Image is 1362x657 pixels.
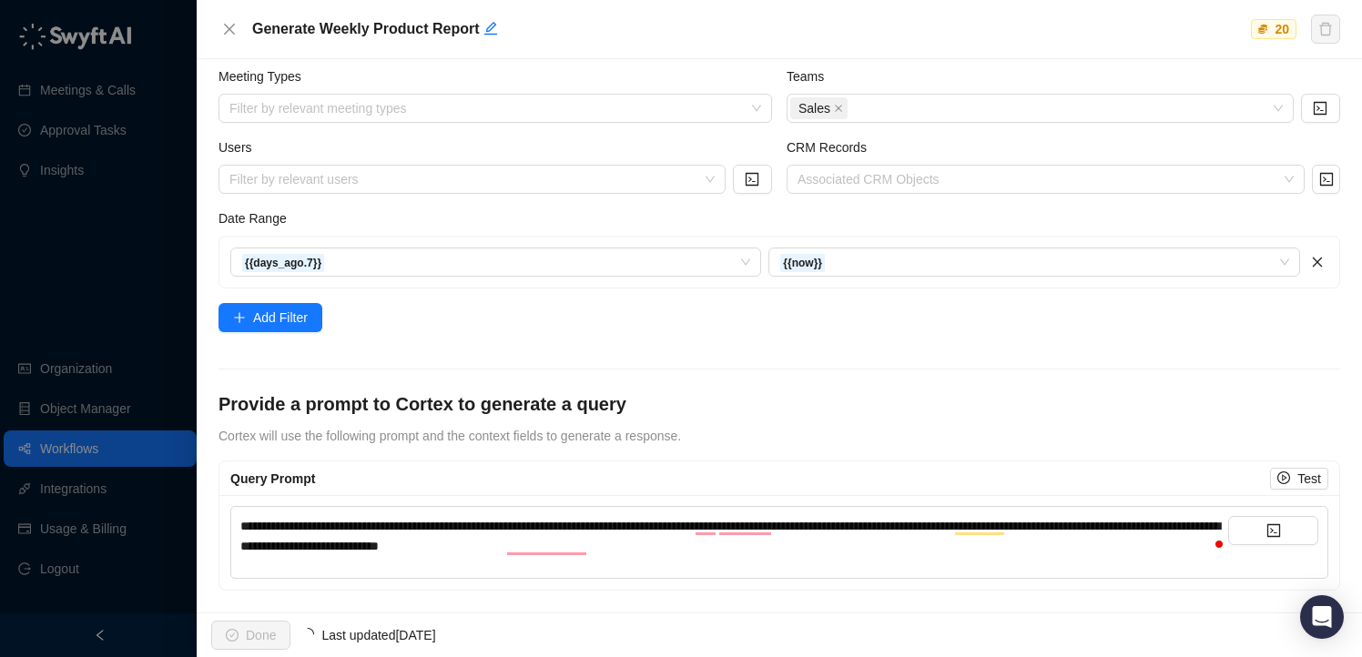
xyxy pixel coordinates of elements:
[240,516,1228,556] div: To enrich screen reader interactions, please activate Accessibility in Grammarly extension settings
[1277,471,1290,484] span: play-circle
[745,172,759,187] span: code
[253,308,308,328] span: Add Filter
[483,18,498,40] button: Edit
[483,21,498,35] span: edit
[1300,595,1344,639] div: Open Intercom Messenger
[219,208,300,228] label: Date Range
[787,137,879,157] label: CRM Records
[798,98,830,118] span: Sales
[301,628,314,641] span: loading
[230,471,315,486] span: Query Prompt
[222,22,237,36] span: close
[252,18,1246,40] h5: Generate Weekly Product Report
[834,104,843,113] span: close
[1313,101,1327,116] span: code
[233,311,246,324] span: plus
[783,257,822,269] strong: {{now}}
[1271,20,1293,38] div: 20
[787,66,837,86] label: Teams
[1270,468,1328,490] button: Test
[790,97,848,119] span: Sales
[219,391,1340,417] h4: Provide a prompt to Cortex to generate a query
[219,18,240,40] button: Close
[1319,172,1334,187] span: code
[219,429,681,443] span: Cortex will use the following prompt and the context fields to generate a response.
[1311,256,1324,268] span: close
[219,137,264,157] label: Users
[245,257,321,269] strong: {{days_ago.7}}
[219,66,314,86] label: Meeting Types
[321,628,435,642] span: Last updated [DATE]
[1266,523,1281,538] span: code
[211,621,290,650] button: Done
[1297,469,1321,489] span: Test
[219,303,322,332] button: Add Filter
